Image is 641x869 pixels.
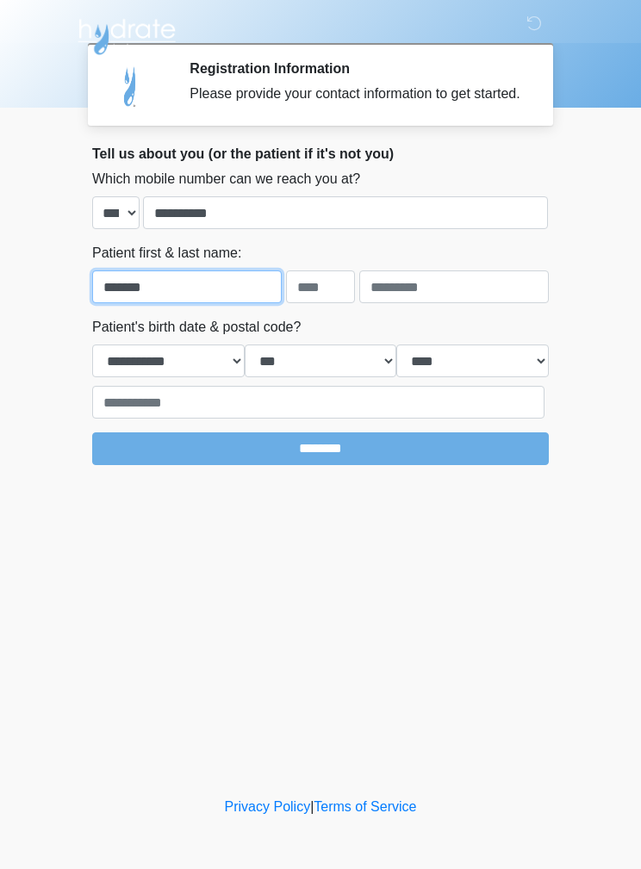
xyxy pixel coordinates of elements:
img: Hydrate IV Bar - Flagstaff Logo [75,13,178,56]
img: Agent Avatar [105,60,157,112]
label: Patient's birth date & postal code? [92,317,301,338]
a: | [310,799,314,814]
a: Privacy Policy [225,799,311,814]
h2: Tell us about you (or the patient if it's not you) [92,146,549,162]
label: Patient first & last name: [92,243,241,264]
label: Which mobile number can we reach you at? [92,169,360,189]
a: Terms of Service [314,799,416,814]
div: Please provide your contact information to get started. [190,84,523,104]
